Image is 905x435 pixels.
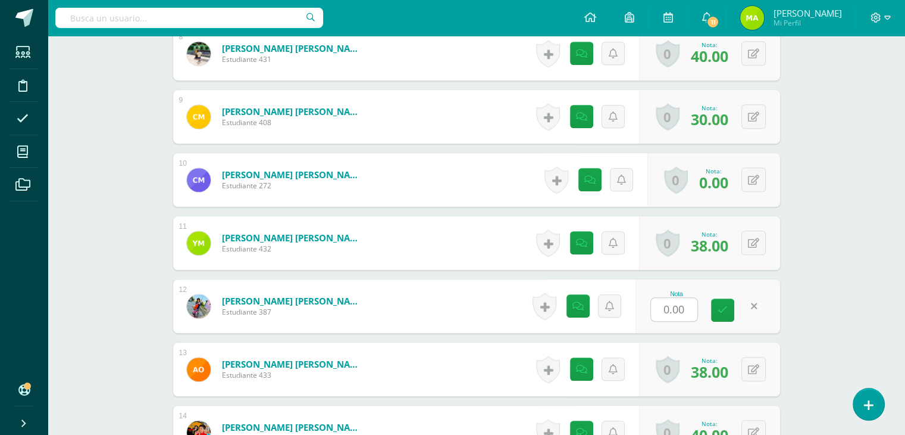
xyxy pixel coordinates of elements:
[650,291,703,297] div: Nota
[187,358,211,381] img: fab21c6493d4a111364224c97d116eed.png
[706,15,719,29] span: 11
[187,231,211,255] img: 332c7e32081b9a0ccb3db761b0b62736.png
[222,370,365,380] span: Estudiante 433
[222,169,365,181] a: [PERSON_NAME] [PERSON_NAME]
[664,166,688,194] a: 0
[691,46,728,66] span: 40.00
[651,298,697,321] input: 0-40.0
[656,229,679,257] a: 0
[222,358,365,370] a: [PERSON_NAME] [PERSON_NAME]
[55,8,323,28] input: Busca un usuario...
[222,54,365,64] span: Estudiante 431
[222,181,365,191] span: Estudiante 272
[222,295,365,307] a: [PERSON_NAME] [PERSON_NAME]
[222,307,365,317] span: Estudiante 387
[187,105,211,129] img: 48269fad1b73519efeb46ebdda3eb31c.png
[187,42,211,66] img: 949153a887f1d066fa6103d74ae35616.png
[222,105,365,117] a: [PERSON_NAME] [PERSON_NAME]
[656,103,679,130] a: 0
[656,356,679,383] a: 0
[699,172,728,192] span: 0.00
[773,18,841,28] span: Mi Perfil
[187,294,211,318] img: bbb704600c867ff347c0415807d770bd.png
[222,232,365,244] a: [PERSON_NAME] [PERSON_NAME] [PERSON_NAME]
[691,362,728,382] span: 38.00
[691,41,728,49] div: Nota:
[691,356,728,365] div: Nota:
[187,168,211,192] img: b4fe7d651178cc8cc3118f5f0704034e.png
[691,235,728,256] span: 38.00
[691,104,728,112] div: Nota:
[691,230,728,238] div: Nota:
[691,420,728,428] div: Nota:
[740,6,764,30] img: c80006607dc2b58b34ed7896bdb0d8b1.png
[222,421,365,433] a: [PERSON_NAME] [PERSON_NAME]
[222,42,365,54] a: [PERSON_NAME] [PERSON_NAME]
[222,244,365,254] span: Estudiante 432
[699,167,728,175] div: Nota:
[222,117,365,128] span: Estudiante 408
[773,7,841,19] span: [PERSON_NAME]
[691,109,728,129] span: 30.00
[656,40,679,67] a: 0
